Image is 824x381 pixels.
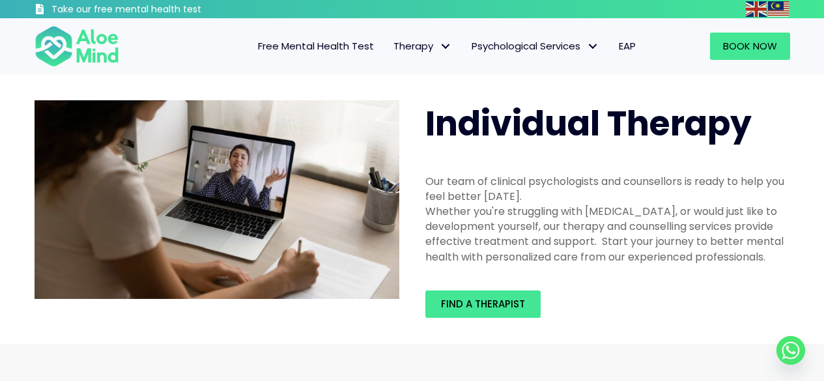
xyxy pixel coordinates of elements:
[425,204,790,264] div: Whether you're struggling with [MEDICAL_DATA], or would just like to development yourself, our th...
[768,1,789,17] img: ms
[472,39,599,53] span: Psychological Services
[710,33,790,60] a: Book Now
[35,100,399,300] img: Therapy online individual
[609,33,646,60] a: EAP
[462,33,609,60] a: Psychological ServicesPsychological Services: submenu
[384,33,462,60] a: TherapyTherapy: submenu
[441,297,525,311] span: Find a therapist
[584,37,603,56] span: Psychological Services: submenu
[425,100,752,147] span: Individual Therapy
[776,336,805,365] a: Whatsapp
[425,290,541,318] a: Find a therapist
[746,1,768,16] a: English
[258,39,374,53] span: Free Mental Health Test
[425,174,790,204] div: Our team of clinical psychologists and counsellors is ready to help you feel better [DATE].
[723,39,777,53] span: Book Now
[436,37,455,56] span: Therapy: submenu
[746,1,767,17] img: en
[393,39,452,53] span: Therapy
[619,39,636,53] span: EAP
[768,1,790,16] a: Malay
[248,33,384,60] a: Free Mental Health Test
[51,3,271,16] h3: Take our free mental health test
[35,25,119,68] img: Aloe mind Logo
[136,33,646,60] nav: Menu
[35,3,271,18] a: Take our free mental health test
